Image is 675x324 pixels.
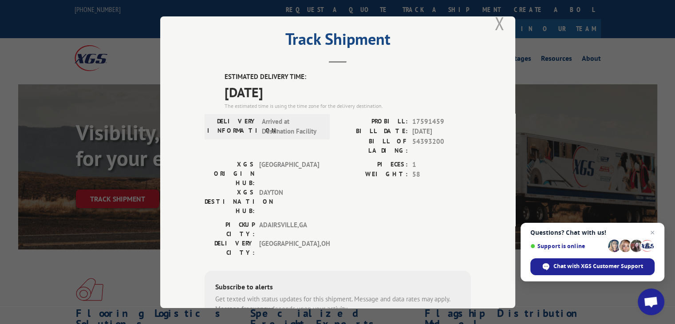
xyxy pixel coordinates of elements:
[215,294,460,314] div: Get texted with status updates for this shipment. Message and data rates may apply. Message frequ...
[262,116,322,136] span: Arrived at Destination Facility
[259,159,319,187] span: [GEOGRAPHIC_DATA]
[205,220,255,238] label: PICKUP CITY:
[530,229,655,236] span: Questions? Chat with us!
[338,170,408,180] label: WEIGHT:
[412,159,471,170] span: 1
[225,72,471,82] label: ESTIMATED DELIVERY TIME:
[205,238,255,257] label: DELIVERY CITY:
[205,159,255,187] label: XGS ORIGIN HUB:
[553,262,643,270] span: Chat with XGS Customer Support
[530,243,605,249] span: Support is online
[259,238,319,257] span: [GEOGRAPHIC_DATA] , OH
[338,116,408,126] label: PROBILL:
[412,136,471,155] span: 54393200
[225,82,471,102] span: [DATE]
[338,159,408,170] label: PIECES:
[338,136,408,155] label: BILL OF LADING:
[205,187,255,215] label: XGS DESTINATION HUB:
[259,187,319,215] span: DAYTON
[225,102,471,110] div: The estimated time is using the time zone for the delivery destination.
[412,126,471,137] span: [DATE]
[207,116,257,136] label: DELIVERY INFORMATION:
[638,288,664,315] a: Open chat
[412,170,471,180] span: 58
[205,33,471,50] h2: Track Shipment
[494,12,504,35] button: Close modal
[215,281,460,294] div: Subscribe to alerts
[530,258,655,275] span: Chat with XGS Customer Support
[338,126,408,137] label: BILL DATE:
[412,116,471,126] span: 17591459
[259,220,319,238] span: ADAIRSVILLE , GA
